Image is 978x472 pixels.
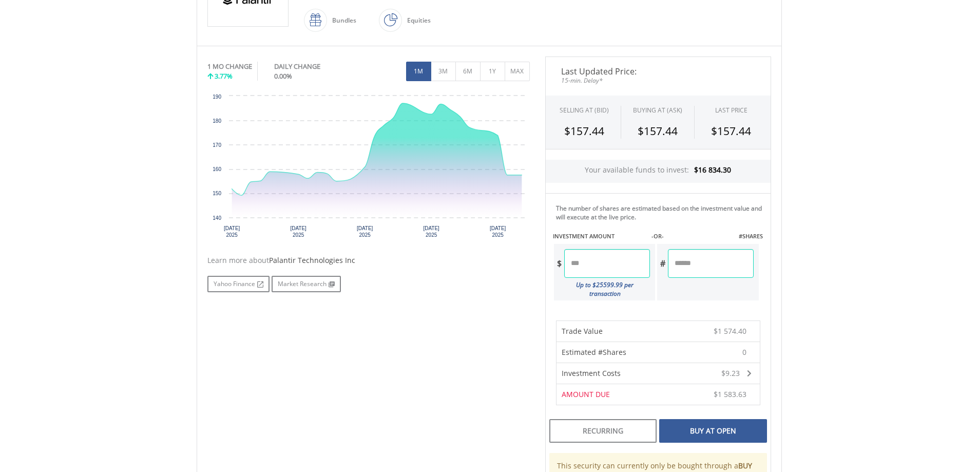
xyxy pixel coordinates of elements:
[207,91,530,245] div: Chart. Highcharts interactive chart.
[553,67,763,75] span: Last Updated Price:
[207,91,530,245] svg: Interactive chart
[274,62,355,71] div: DAILY CHANGE
[659,419,766,443] div: Buy At Open
[213,94,221,100] text: 190
[562,326,603,336] span: Trade Value
[549,419,657,443] div: Recurring
[553,75,763,85] span: 15-min. Delay*
[553,232,615,240] label: INVESTMENT AMOUNT
[505,62,530,81] button: MAX
[714,326,746,336] span: $1 574.40
[564,124,604,138] span: $157.44
[638,124,678,138] span: $157.44
[556,204,766,221] div: The number of shares are estimated based on the investment value and will execute at the live price.
[562,389,610,399] span: AMOUNT DUE
[272,276,341,292] a: Market Research
[721,368,740,378] span: $9.23
[715,106,747,115] div: LAST PRICE
[423,225,439,238] text: [DATE] 2025
[455,62,481,81] button: 6M
[207,62,252,71] div: 1 MO CHANGE
[402,8,431,33] div: Equities
[356,225,373,238] text: [DATE] 2025
[213,166,221,172] text: 160
[633,106,682,115] span: BUYING AT (ASK)
[213,142,221,148] text: 170
[489,225,506,238] text: [DATE] 2025
[562,347,626,357] span: Estimated #Shares
[431,62,456,81] button: 3M
[223,225,240,238] text: [DATE] 2025
[480,62,505,81] button: 1Y
[215,71,233,81] span: 3.77%
[290,225,306,238] text: [DATE] 2025
[714,389,746,399] span: $1 583.63
[739,232,763,240] label: #SHARES
[657,249,668,278] div: #
[694,165,731,175] span: $16 834.30
[554,278,650,300] div: Up to $25599.99 per transaction
[554,249,564,278] div: $
[274,71,292,81] span: 0.00%
[213,191,221,196] text: 150
[406,62,431,81] button: 1M
[207,276,270,292] a: Yahoo Finance
[651,232,664,240] label: -OR-
[742,347,746,357] span: 0
[546,160,771,183] div: Your available funds to invest:
[327,8,356,33] div: Bundles
[213,215,221,221] text: 140
[560,106,609,115] div: SELLING AT (BID)
[562,368,621,378] span: Investment Costs
[207,255,530,266] div: Learn more about
[711,124,751,138] span: $157.44
[213,118,221,124] text: 180
[269,255,355,265] span: Palantir Technologies Inc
